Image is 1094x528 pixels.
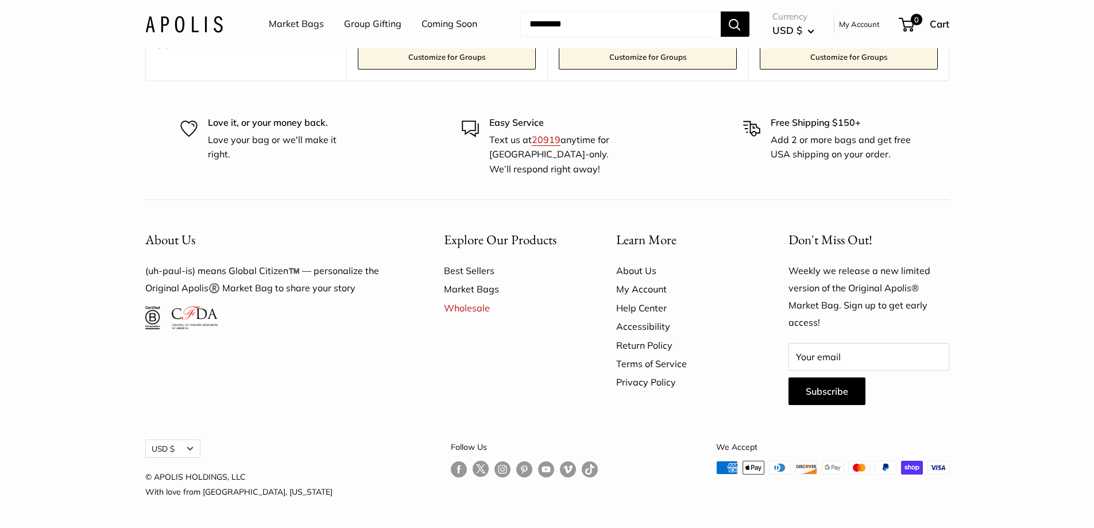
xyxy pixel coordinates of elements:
img: Apolis [145,16,223,32]
p: (uh-paul-is) means Global Citizen™️ — personalize the Original Apolis®️ Market Bag to share your ... [145,263,404,297]
a: 20919 [532,134,560,145]
a: Follow us on Instagram [494,461,511,477]
span: Learn More [616,231,676,248]
a: Best Sellers [444,261,576,280]
p: Love your bag or we'll make it right. [208,133,351,162]
img: Council of Fashion Designers of America Member [172,306,217,329]
a: Follow us on Facebook [451,461,467,477]
a: Accessibility [616,317,748,336]
a: Coming Soon [422,16,477,33]
a: Wholesale [444,299,576,317]
a: Market Bags [269,16,324,33]
input: Search... [520,11,721,37]
p: Easy Service [489,115,633,130]
a: My Account [839,17,880,31]
p: Add 2 or more bags and get free USA shipping on your order. [771,133,914,162]
button: Search [721,11,749,37]
a: Help Center [616,299,748,317]
a: Market Bags [444,280,576,298]
a: Follow us on Pinterest [516,461,532,477]
span: Explore Our Products [444,231,556,248]
button: Learn More [616,229,748,251]
a: Customize for Groups [358,44,536,70]
a: My Account [616,280,748,298]
span: USD $ [772,24,802,36]
a: Group Gifting [344,16,401,33]
p: Free Shipping $150+ [771,115,914,130]
button: About Us [145,229,404,251]
p: Don't Miss Out! [788,229,949,251]
a: Follow us on YouTube [538,461,554,477]
a: Follow us on Twitter [473,461,489,481]
a: Customize for Groups [760,44,938,70]
p: © APOLIS HOLDINGS, LLC With love from [GEOGRAPHIC_DATA], [US_STATE] [145,469,333,499]
button: USD $ [772,21,814,40]
p: Follow Us [451,440,598,454]
p: We Accept [716,440,949,454]
a: 0 Cart [900,15,949,33]
span: Cart [930,18,949,30]
a: Return Policy [616,336,748,354]
span: 0 [910,14,922,25]
button: USD $ [145,440,200,458]
p: Love it, or your money back. [208,115,351,130]
p: Text us at anytime for [GEOGRAPHIC_DATA]-only. We’ll respond right away! [489,133,633,177]
span: Currency [772,9,814,25]
a: Follow us on Tumblr [582,461,598,477]
a: Terms of Service [616,354,748,373]
p: Weekly we release a new limited version of the Original Apolis® Market Bag. Sign up to get early ... [788,263,949,332]
img: Certified B Corporation [145,306,161,329]
button: Explore Our Products [444,229,576,251]
a: Privacy Policy [616,373,748,391]
button: Subscribe [788,377,865,405]
a: Customize for Groups [559,44,737,70]
a: Follow us on Vimeo [560,461,576,477]
span: About Us [145,231,195,248]
a: About Us [616,261,748,280]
